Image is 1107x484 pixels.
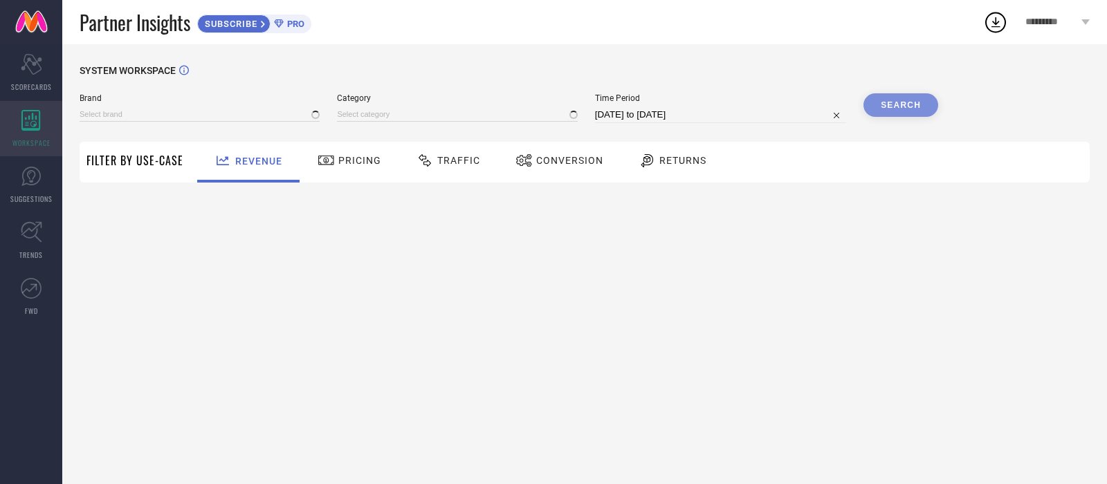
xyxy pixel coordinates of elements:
span: TRENDS [19,250,43,260]
span: Pricing [338,155,381,166]
span: Category [337,93,577,103]
span: SUGGESTIONS [10,194,53,204]
div: Open download list [983,10,1008,35]
input: Select category [337,107,577,122]
span: FWD [25,306,38,316]
span: Time Period [595,93,846,103]
span: PRO [284,19,304,29]
span: Conversion [536,155,603,166]
span: WORKSPACE [12,138,51,148]
span: Brand [80,93,320,103]
span: SUBSCRIBE [198,19,261,29]
span: Filter By Use-Case [86,152,183,169]
span: SCORECARDS [11,82,52,92]
input: Select time period [595,106,846,123]
a: SUBSCRIBEPRO [197,11,311,33]
span: Partner Insights [80,8,190,37]
span: SYSTEM WORKSPACE [80,65,176,76]
input: Select brand [80,107,320,122]
span: Traffic [437,155,480,166]
span: Revenue [235,156,282,167]
span: Returns [659,155,706,166]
